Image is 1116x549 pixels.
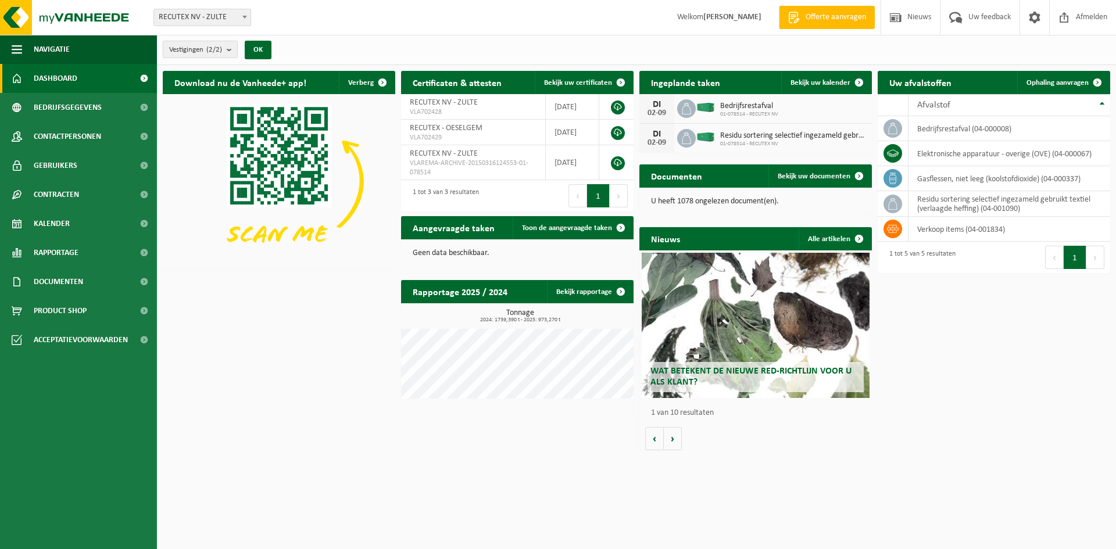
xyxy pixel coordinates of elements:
h3: Tonnage [407,309,634,323]
button: 1 [587,184,610,207]
span: Rapportage [34,238,78,267]
span: Afvalstof [917,101,950,110]
span: Gebruikers [34,151,77,180]
span: Product Shop [34,296,87,325]
span: Residu sortering selectief ingezameld gebruikt textiel (verlaagde heffing) [720,131,866,141]
span: Toon de aangevraagde taken [522,224,612,232]
div: 1 tot 3 van 3 resultaten [407,183,479,209]
button: Next [1086,246,1104,269]
td: residu sortering selectief ingezameld gebruikt textiel (verlaagde heffing) (04-001090) [908,191,1110,217]
span: Bedrijfsgegevens [34,93,102,122]
td: bedrijfsrestafval (04-000008) [908,116,1110,141]
h2: Download nu de Vanheede+ app! [163,71,318,94]
button: Vestigingen(2/2) [163,41,238,58]
strong: [PERSON_NAME] [703,13,761,21]
td: [DATE] [546,120,599,145]
h2: Uw afvalstoffen [878,71,963,94]
span: Bedrijfsrestafval [720,102,778,111]
td: elektronische apparatuur - overige (OVE) (04-000067) [908,141,1110,166]
a: Alle artikelen [799,227,871,250]
span: Verberg [348,79,374,87]
td: [DATE] [546,145,599,180]
span: Ophaling aanvragen [1026,79,1089,87]
button: Previous [568,184,587,207]
span: RECUTEX NV - ZULTE [154,9,251,26]
button: Vorige [645,427,664,450]
button: 1 [1064,246,1086,269]
td: verkoop items (04-001834) [908,217,1110,242]
div: 02-09 [645,139,668,147]
img: HK-XC-40-GN-00 [696,132,716,142]
span: Contracten [34,180,79,209]
span: Vestigingen [169,41,222,59]
a: Bekijk rapportage [547,280,632,303]
h2: Ingeplande taken [639,71,732,94]
button: Volgende [664,427,682,450]
span: Bekijk uw certificaten [544,79,612,87]
a: Ophaling aanvragen [1017,71,1109,94]
span: 2024: 1739,390 t - 2025: 973,270 t [407,317,634,323]
span: Documenten [34,267,83,296]
button: Verberg [339,71,394,94]
button: Previous [1045,246,1064,269]
a: Bekijk uw documenten [768,164,871,188]
h2: Aangevraagde taken [401,216,506,239]
span: VLA702429 [410,133,536,142]
a: Offerte aanvragen [779,6,875,29]
div: 02-09 [645,109,668,117]
span: VLA702428 [410,107,536,117]
span: Bekijk uw kalender [791,79,850,87]
span: RECUTEX NV - ZULTE [410,98,478,107]
img: HK-XC-40-GN-00 [696,102,716,113]
button: Next [610,184,628,207]
p: Geen data beschikbaar. [413,249,622,257]
span: Dashboard [34,64,77,93]
span: 01-078514 - RECUTEX NV [720,111,778,118]
a: Toon de aangevraagde taken [513,216,632,239]
a: Wat betekent de nieuwe RED-richtlijn voor u als klant? [642,253,870,398]
span: Bekijk uw documenten [778,173,850,180]
span: Navigatie [34,35,70,64]
span: Kalender [34,209,70,238]
button: OK [245,41,271,59]
p: 1 van 10 resultaten [651,409,866,417]
a: Bekijk uw kalender [781,71,871,94]
span: Offerte aanvragen [803,12,869,23]
td: gasflessen, niet leeg (koolstofdioxide) (04-000337) [908,166,1110,191]
span: Wat betekent de nieuwe RED-richtlijn voor u als klant? [650,367,852,387]
td: [DATE] [546,94,599,120]
h2: Rapportage 2025 / 2024 [401,280,519,303]
img: Download de VHEPlus App [163,94,395,268]
span: 01-078514 - RECUTEX NV [720,141,866,148]
span: Acceptatievoorwaarden [34,325,128,354]
span: RECUTEX NV - ZULTE [410,149,478,158]
p: U heeft 1078 ongelezen document(en). [651,198,860,206]
count: (2/2) [206,46,222,53]
h2: Documenten [639,164,714,187]
span: VLAREMA-ARCHIVE-20150316124553-01-078514 [410,159,536,177]
span: RECUTEX NV - ZULTE [153,9,251,26]
h2: Certificaten & attesten [401,71,513,94]
span: Contactpersonen [34,122,101,151]
span: RECUTEX - OESELGEM [410,124,482,132]
a: Bekijk uw certificaten [535,71,632,94]
div: DI [645,130,668,139]
h2: Nieuws [639,227,692,250]
div: DI [645,100,668,109]
div: 1 tot 5 van 5 resultaten [884,245,956,270]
